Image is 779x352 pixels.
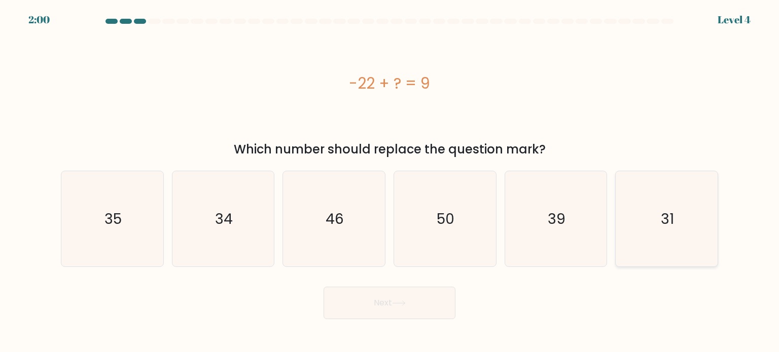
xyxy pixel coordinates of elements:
text: 31 [661,208,674,228]
div: Level 4 [718,12,751,27]
button: Next [324,287,455,319]
text: 46 [326,208,344,228]
text: 39 [548,208,565,228]
div: Which number should replace the question mark? [67,140,712,159]
text: 50 [437,208,455,228]
div: 2:00 [28,12,50,27]
text: 35 [104,208,122,228]
div: -22 + ? = 9 [61,72,718,95]
text: 34 [215,208,233,228]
